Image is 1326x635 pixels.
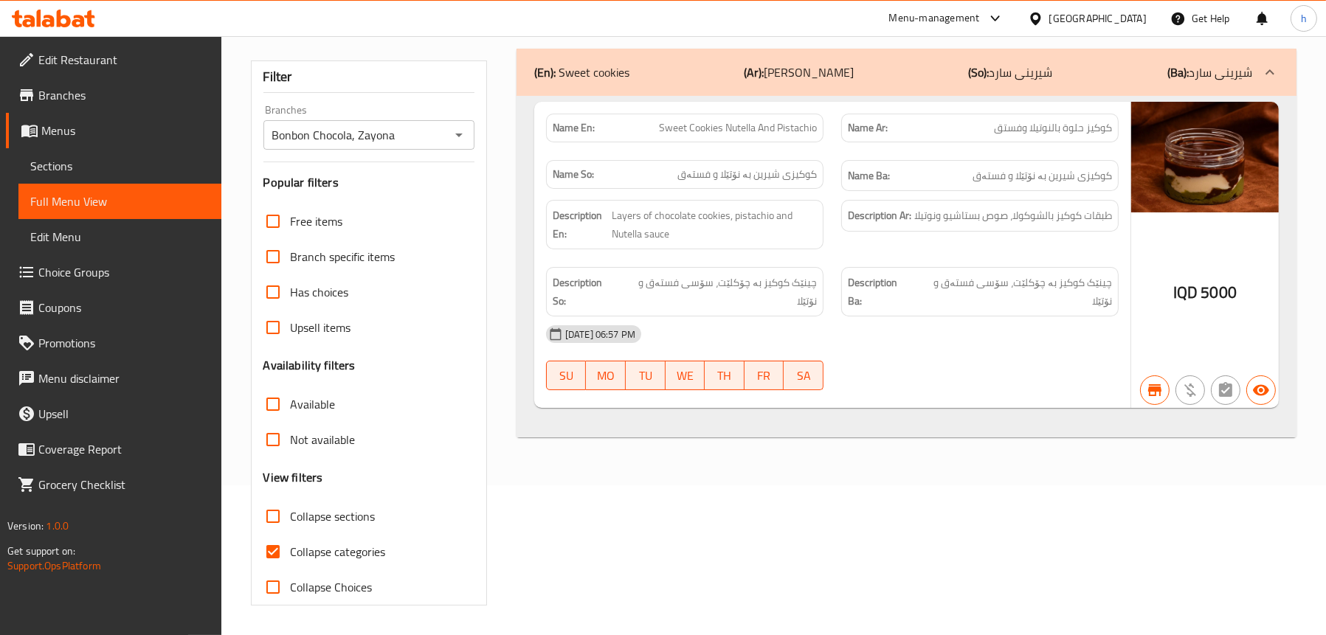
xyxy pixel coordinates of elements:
button: TH [705,361,745,390]
span: Collapse categories [291,543,386,561]
strong: Description Ar: [848,207,911,225]
span: WE [671,365,700,386]
button: TU [626,361,666,390]
p: Sweet cookies [534,63,629,81]
a: Coupons [6,290,221,325]
p: [PERSON_NAME] [744,63,854,81]
span: Collapse Choices [291,578,373,596]
span: SU [553,365,580,386]
button: MO [586,361,626,390]
span: Branch specific items [291,248,396,266]
span: چینێک کوکیز بە چۆکلێت، سۆسی فستەق و نۆتێلا [915,274,1112,310]
span: كوكيز حلوة بالنوتيلا وفستق [994,120,1112,136]
span: 5000 [1201,278,1237,307]
span: TH [711,365,739,386]
span: Not available [291,431,356,448]
button: WE [666,361,705,390]
span: Upsell [38,405,210,423]
button: SA [784,361,823,390]
a: Promotions [6,325,221,361]
p: شیرینی سارد [1167,63,1252,81]
button: Available [1246,375,1276,405]
strong: Name En: [553,120,595,136]
a: Menus [6,113,221,148]
h3: View filters [263,469,323,486]
span: Promotions [38,334,210,352]
span: Available [291,395,336,413]
a: Choice Groups [6,254,221,290]
span: کوکیزی شیرین بە نۆتێلا و فستەق [973,167,1112,185]
span: Sections [30,157,210,175]
strong: Name So: [553,167,594,182]
div: (En): Sweet cookies(Ar):[PERSON_NAME](So):شیرینی سارد(Ba):شیرینی سارد [517,49,1296,96]
button: SU [546,361,586,390]
div: (En): Sweet cookies(Ar):[PERSON_NAME](So):شیرینی سارد(Ba):شیرینی سارد [517,96,1296,438]
a: Edit Menu [18,219,221,254]
img: mmw_638922525653384203 [1131,102,1279,212]
strong: Description So: [553,274,617,310]
span: Edit Menu [30,228,210,246]
button: Open [449,125,469,145]
span: Coverage Report [38,440,210,458]
span: کوکیزی شیرین بە نۆتێلا و فستەق [677,167,817,182]
span: Get support on: [7,541,75,561]
span: Layers of chocolate cookies, pistachio and Nutella sauce [612,207,817,243]
a: Branches [6,77,221,113]
strong: Name Ar: [848,120,888,136]
span: Version: [7,516,44,535]
span: IQD [1173,278,1198,307]
h3: Availability filters [263,357,356,374]
span: Grocery Checklist [38,476,210,493]
span: MO [592,365,620,386]
span: Full Menu View [30,192,210,210]
b: (Ar): [744,61,764,83]
div: [GEOGRAPHIC_DATA] [1049,10,1147,27]
b: (En): [534,61,556,83]
span: Coupons [38,299,210,316]
span: [DATE] 06:57 PM [559,327,641,341]
span: Upsell items [291,319,351,336]
div: Menu-management [889,10,980,27]
button: Branch specific item [1140,375,1170,405]
span: Menus [41,122,210,139]
button: FR [745,361,784,390]
span: h [1301,10,1307,27]
span: Edit Restaurant [38,51,210,69]
p: شیرینی سارد [969,63,1053,81]
a: Support.OpsPlatform [7,556,101,575]
span: چینێک کوکیز بە چۆکلێت، سۆسی فستەق و نۆتێلا [619,274,817,310]
button: Purchased item [1175,375,1205,405]
span: طبقات كوكيز بالشوكولا، صوص بستاشيو ونوتيلا [914,207,1112,225]
span: Collapse sections [291,507,376,525]
span: Sweet Cookies Nutella And Pistachio [659,120,817,136]
a: Menu disclaimer [6,361,221,396]
span: SA [790,365,818,386]
div: Filter [263,61,474,93]
span: FR [750,365,778,386]
span: Choice Groups [38,263,210,281]
a: Full Menu View [18,184,221,219]
span: Has choices [291,283,349,301]
a: Upsell [6,396,221,431]
strong: Description Ba: [848,274,912,310]
span: 1.0.0 [46,516,69,535]
a: Coverage Report [6,431,221,467]
span: Menu disclaimer [38,369,210,387]
a: Sections [18,148,221,184]
b: (So): [969,61,990,83]
strong: Description En: [553,207,609,243]
a: Edit Restaurant [6,42,221,77]
b: (Ba): [1167,61,1189,83]
span: TU [632,365,660,386]
strong: Name Ba: [848,167,890,185]
a: Grocery Checklist [6,467,221,502]
span: Free items [291,212,343,230]
span: Branches [38,86,210,104]
button: Not has choices [1211,375,1240,405]
h3: Popular filters [263,174,474,191]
